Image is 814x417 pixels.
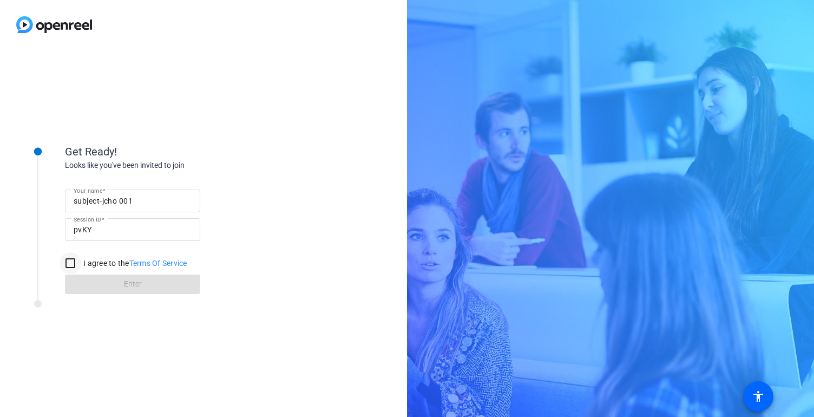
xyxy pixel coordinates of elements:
a: Terms Of Service [129,259,187,268]
mat-icon: accessibility [752,390,765,403]
mat-label: Session ID [74,216,101,223]
label: I agree to the [81,258,187,269]
mat-label: Your name [74,187,102,194]
div: Get Ready! [65,144,281,160]
div: Looks like you've been invited to join [65,160,281,171]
